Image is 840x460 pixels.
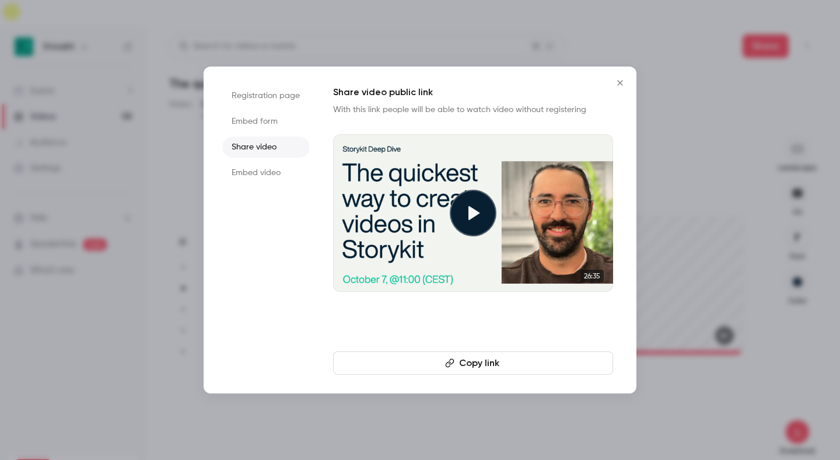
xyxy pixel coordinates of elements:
[333,351,613,375] button: Copy link
[222,162,310,183] li: Embed video
[333,85,613,99] h1: Share video public link
[608,71,632,95] button: Close
[222,111,310,132] li: Embed form
[333,134,613,292] a: 26:35
[222,85,310,106] li: Registration page
[580,270,604,283] span: 26:35
[333,104,613,116] p: With this link people will be able to watch video without registering
[222,137,310,158] li: Share video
